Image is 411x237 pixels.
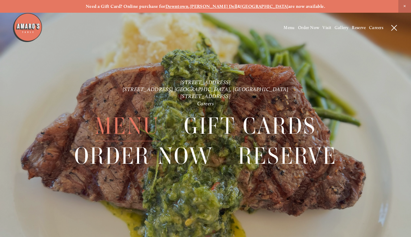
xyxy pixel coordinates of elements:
[335,25,348,30] a: Gallery
[123,86,289,92] a: [STREET_ADDRESS] [GEOGRAPHIC_DATA], [GEOGRAPHIC_DATA]
[197,100,214,107] a: Careers
[237,4,240,9] strong: &
[165,4,189,9] a: Downtown
[240,4,288,9] a: [GEOGRAPHIC_DATA]
[369,25,383,30] a: Careers
[190,4,237,9] a: [PERSON_NAME] Dell
[86,4,165,9] strong: Need a Gift Card? Online purchase for
[12,12,43,43] img: Amaro's Table
[184,111,316,141] span: Gift Cards
[323,25,331,30] a: Visit
[352,25,366,30] a: Reserve
[284,25,295,30] a: Menu
[188,4,190,9] strong: ,
[95,111,159,141] a: Menu
[180,79,231,85] a: [STREET_ADDRESS]
[238,141,337,171] a: Reserve
[298,25,319,30] a: Order Now
[95,111,159,141] span: Menu
[184,111,316,141] a: Gift Cards
[180,93,231,100] a: [STREET_ADDRESS]
[288,4,325,9] strong: are now available.
[74,141,213,171] a: Order Now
